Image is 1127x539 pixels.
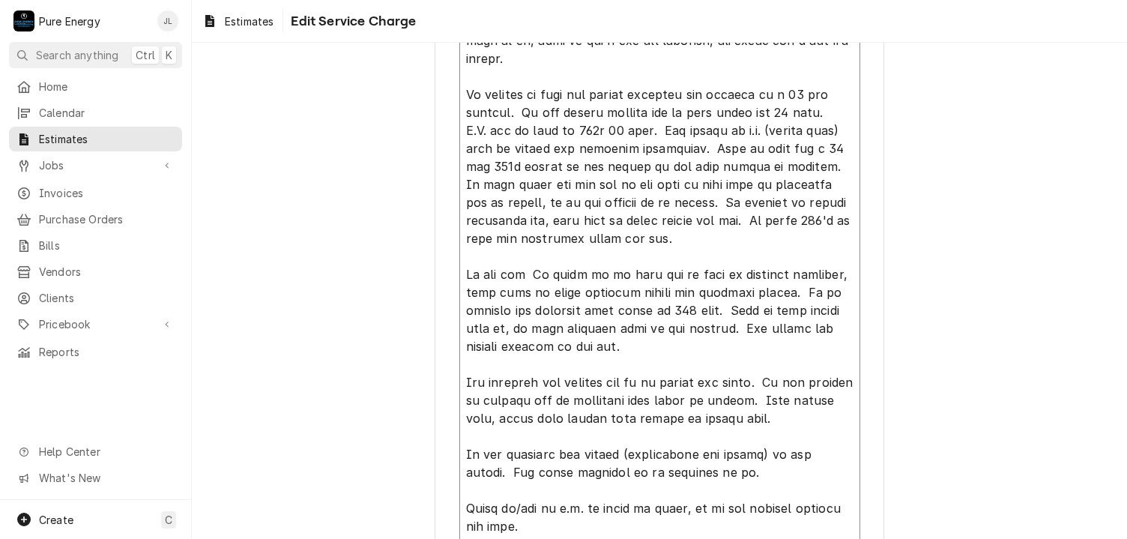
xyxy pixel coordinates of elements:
div: James Linnenkamp's Avatar [157,10,178,31]
span: Help Center [39,444,173,460]
a: Go to What's New [9,466,182,490]
span: Calendar [39,105,175,121]
span: Create [39,514,73,526]
a: Estimates [196,9,280,34]
a: Go to Pricebook [9,312,182,337]
span: Jobs [39,157,152,173]
a: Go to Jobs [9,153,182,178]
a: Vendors [9,259,182,284]
span: C [165,512,172,528]
button: Search anythingCtrlK [9,42,182,68]
a: Estimates [9,127,182,151]
span: Vendors [39,264,175,280]
a: Purchase Orders [9,207,182,232]
span: Reports [39,344,175,360]
span: Invoices [39,185,175,201]
a: Home [9,74,182,99]
div: JL [157,10,178,31]
span: Search anything [36,47,118,63]
span: Purchase Orders [39,211,175,227]
span: Pricebook [39,316,152,332]
a: Clients [9,286,182,310]
span: Clients [39,290,175,306]
a: Calendar [9,100,182,125]
a: Reports [9,340,182,364]
span: Ctrl [136,47,155,63]
a: Bills [9,233,182,258]
span: Bills [39,238,175,253]
span: Home [39,79,175,94]
span: What's New [39,470,173,486]
a: Go to Help Center [9,439,182,464]
span: Estimates [39,131,175,147]
span: Edit Service Charge [286,11,416,31]
div: Pure Energy [39,13,100,29]
span: K [166,47,172,63]
a: Invoices [9,181,182,205]
div: Pure Energy's Avatar [13,10,34,31]
div: P [13,10,34,31]
span: Estimates [225,13,274,29]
